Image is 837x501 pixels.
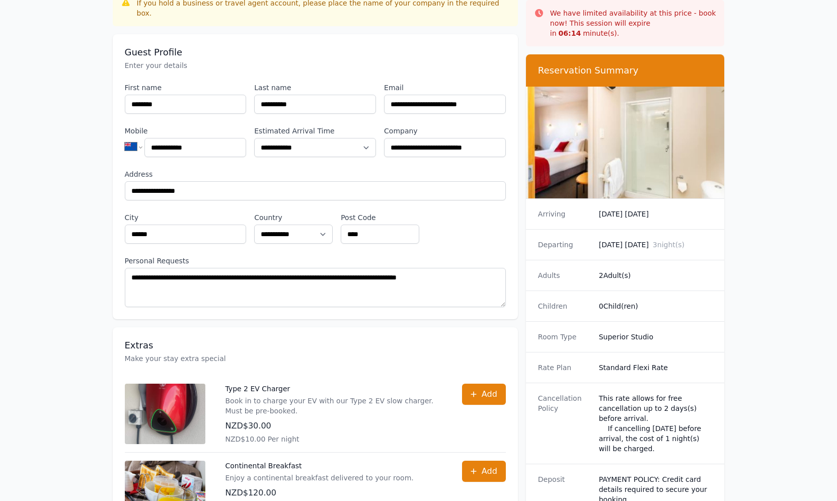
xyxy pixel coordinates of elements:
[125,60,506,70] p: Enter your details
[125,353,506,364] p: Make your stay extra special
[550,8,717,38] p: We have limited availability at this price - book now! This session will expire in minute(s).
[125,169,506,179] label: Address
[538,270,591,280] dt: Adults
[599,301,713,311] dd: 0 Child(ren)
[125,256,506,266] label: Personal Requests
[482,465,497,477] span: Add
[384,126,506,136] label: Company
[125,46,506,58] h3: Guest Profile
[538,64,713,77] h3: Reservation Summary
[599,209,713,219] dd: [DATE] [DATE]
[254,212,333,223] label: Country
[125,384,205,444] img: Type 2 EV Charger
[254,83,376,93] label: Last name
[225,384,442,394] p: Type 2 EV Charger
[125,126,247,136] label: Mobile
[225,461,414,471] p: Continental Breakfast
[254,126,376,136] label: Estimated Arrival Time
[462,461,506,482] button: Add
[225,420,442,432] p: NZD$30.00
[225,396,442,416] p: Book in to charge your EV with our Type 2 EV slow charger. Must be pre-booked.
[599,363,713,373] dd: Standard Flexi Rate
[538,209,591,219] dt: Arriving
[341,212,419,223] label: Post Code
[125,83,247,93] label: First name
[125,339,506,351] h3: Extras
[384,83,506,93] label: Email
[538,301,591,311] dt: Children
[225,473,414,483] p: Enjoy a continental breakfast delivered to your room.
[526,87,725,198] img: Superior Studio
[125,212,247,223] label: City
[538,240,591,250] dt: Departing
[462,384,506,405] button: Add
[559,29,581,37] strong: 06 : 14
[225,434,442,444] p: NZD$10.00 Per night
[599,393,713,454] div: This rate allows for free cancellation up to 2 days(s) before arrival. If cancelling [DATE] befor...
[599,332,713,342] dd: Superior Studio
[538,363,591,373] dt: Rate Plan
[599,270,713,280] dd: 2 Adult(s)
[653,241,684,249] span: 3 night(s)
[482,388,497,400] span: Add
[225,487,414,499] p: NZD$120.00
[538,393,591,454] dt: Cancellation Policy
[538,332,591,342] dt: Room Type
[599,240,713,250] dd: [DATE] [DATE]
